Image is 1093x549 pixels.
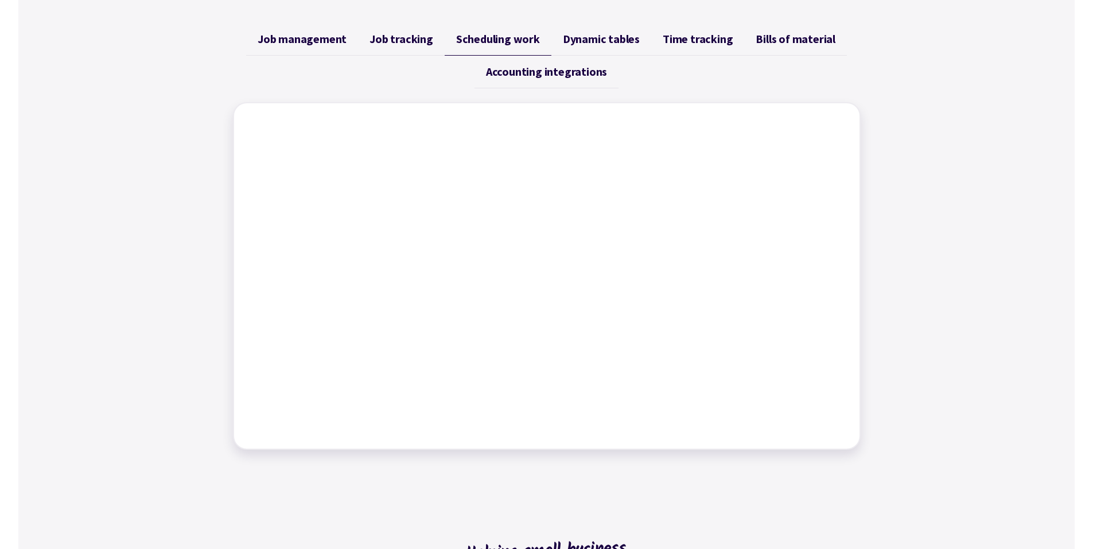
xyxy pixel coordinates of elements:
span: Bills of material [756,32,835,46]
span: Accounting integrations [486,65,607,79]
span: Scheduling work [456,32,540,46]
span: Job tracking [369,32,433,46]
iframe: Factory - Scheduling work and events using Planner [246,115,848,437]
span: Job management [258,32,347,46]
span: Dynamic tables [563,32,640,46]
iframe: Chat Widget [902,425,1093,549]
span: Time tracking [663,32,733,46]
